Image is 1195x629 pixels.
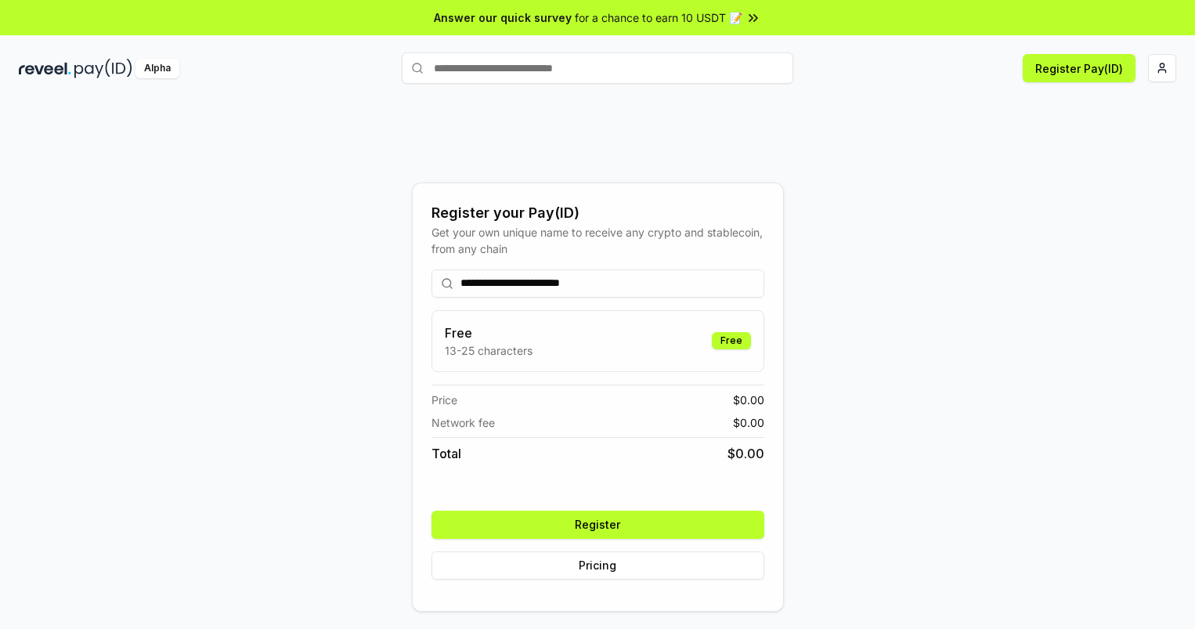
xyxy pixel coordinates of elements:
[431,414,495,431] span: Network fee
[431,202,764,224] div: Register your Pay(ID)
[431,224,764,257] div: Get your own unique name to receive any crypto and stablecoin, from any chain
[712,332,751,349] div: Free
[135,59,179,78] div: Alpha
[445,324,533,342] h3: Free
[19,59,71,78] img: reveel_dark
[431,551,764,580] button: Pricing
[431,444,461,463] span: Total
[431,511,764,539] button: Register
[733,414,764,431] span: $ 0.00
[575,9,742,26] span: for a chance to earn 10 USDT 📝
[727,444,764,463] span: $ 0.00
[434,9,572,26] span: Answer our quick survey
[1023,54,1135,82] button: Register Pay(ID)
[431,392,457,408] span: Price
[733,392,764,408] span: $ 0.00
[445,342,533,359] p: 13-25 characters
[74,59,132,78] img: pay_id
